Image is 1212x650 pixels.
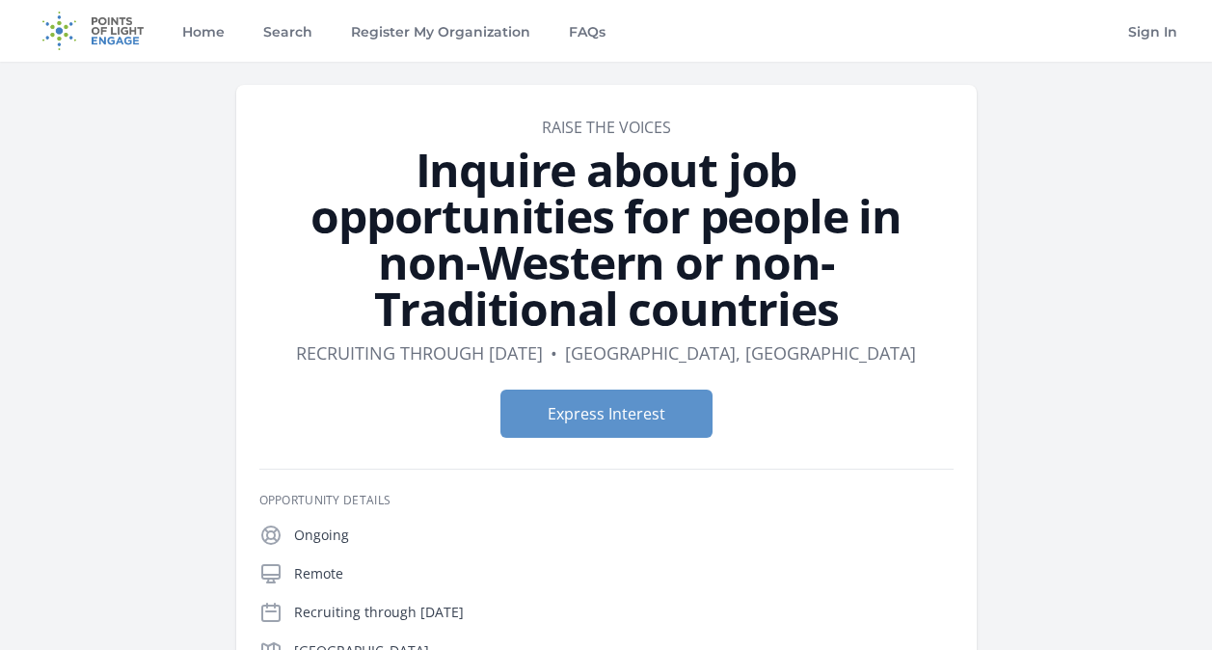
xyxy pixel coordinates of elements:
div: • [551,339,557,366]
dd: [GEOGRAPHIC_DATA], [GEOGRAPHIC_DATA] [565,339,916,366]
p: Recruiting through [DATE] [294,603,954,622]
p: Ongoing [294,526,954,545]
dd: Recruiting through [DATE] [296,339,543,366]
h3: Opportunity Details [259,493,954,508]
p: Remote [294,564,954,583]
h1: Inquire about job opportunities for people in non-Western or non-Traditional countries [259,147,954,332]
a: Raise the Voices [542,117,671,138]
button: Express Interest [500,390,713,438]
